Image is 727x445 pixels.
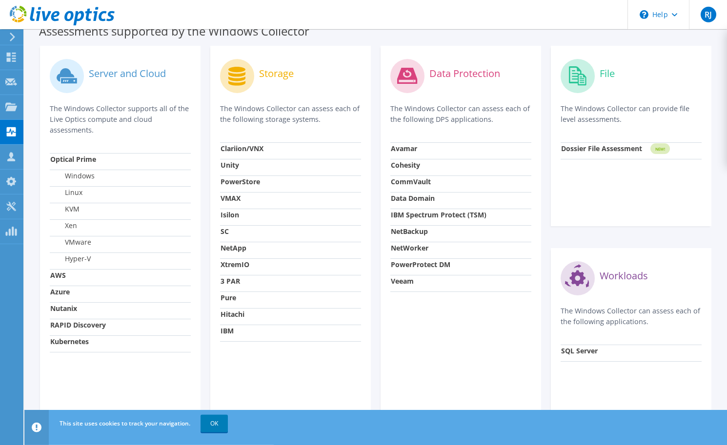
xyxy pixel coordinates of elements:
label: Hyper-V [50,254,91,264]
strong: PowerProtect DM [391,260,450,269]
svg: \n [640,10,648,19]
p: The Windows Collector can assess each of the following DPS applications. [390,103,531,125]
label: File [600,69,615,78]
strong: Nutanix [50,304,77,313]
strong: Pure [221,293,236,302]
strong: Unity [221,160,239,170]
strong: NetApp [221,243,246,252]
a: OK [201,415,228,432]
strong: Kubernetes [50,337,89,346]
span: RJ [701,7,716,22]
strong: NetBackup [391,227,428,236]
label: Assessments supported by the Windows Collector [39,26,309,36]
strong: Dossier File Assessment [561,144,642,153]
strong: Clariion/VNX [221,144,263,153]
label: KVM [50,204,80,214]
label: Linux [50,188,82,197]
strong: Veeam [391,276,414,286]
strong: IBM [221,326,234,335]
span: This site uses cookies to track your navigation. [60,419,190,427]
label: Xen [50,221,77,231]
label: Workloads [600,271,648,281]
strong: Data Domain [391,193,435,203]
label: Windows [50,171,95,181]
strong: VMAX [221,193,241,203]
label: VMware [50,237,91,247]
strong: SQL Server [561,346,598,355]
tspan: NEW! [655,146,665,152]
strong: Isilon [221,210,239,219]
strong: NetWorker [391,243,428,252]
strong: Optical Prime [50,155,96,164]
strong: CommVault [391,177,431,186]
strong: SC [221,227,229,236]
strong: AWS [50,271,66,280]
strong: Hitachi [221,310,244,319]
label: Server and Cloud [89,69,166,78]
label: Storage [259,69,294,78]
label: Data Protection [429,69,500,78]
strong: Avamar [391,144,417,153]
p: The Windows Collector can assess each of the following storage systems. [220,103,361,125]
strong: Azure [50,287,70,296]
strong: RAPID Discovery [50,320,106,329]
strong: XtremIO [221,260,249,269]
p: The Windows Collector supports all of the Live Optics compute and cloud assessments. [50,103,191,135]
p: The Windows Collector can provide file level assessments. [561,103,702,125]
strong: PowerStore [221,177,260,186]
strong: IBM Spectrum Protect (TSM) [391,210,486,219]
strong: Cohesity [391,160,420,170]
strong: 3 PAR [221,276,240,286]
p: The Windows Collector can assess each of the following applications. [561,306,702,327]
